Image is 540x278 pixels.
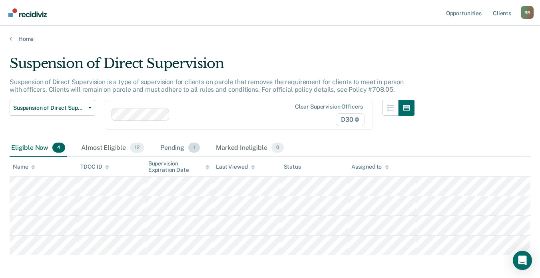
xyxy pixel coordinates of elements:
[159,139,201,157] div: Pending1
[521,6,534,19] button: Profile dropdown button
[80,139,146,157] div: Almost Eligible12
[13,163,35,170] div: Name
[295,103,363,110] div: Clear supervision officers
[13,105,85,111] span: Suspension of Direct Supervision
[214,139,285,157] div: Marked Ineligible0
[521,6,534,19] div: R R
[284,163,301,170] div: Status
[336,113,365,126] span: D30
[52,143,65,153] span: 4
[10,139,67,157] div: Eligible Now4
[188,143,200,153] span: 1
[8,8,47,17] img: Recidiviz
[10,55,414,78] div: Suspension of Direct Supervision
[130,143,144,153] span: 12
[216,163,255,170] div: Last Viewed
[271,143,284,153] span: 0
[148,160,209,174] div: Supervision Expiration Date
[351,163,389,170] div: Assigned to
[10,78,404,93] p: Suspension of Direct Supervision is a type of supervision for clients on parole that removes the ...
[513,251,532,270] div: Open Intercom Messenger
[10,100,95,116] button: Suspension of Direct Supervision
[10,35,530,42] a: Home
[80,163,109,170] div: TDOC ID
